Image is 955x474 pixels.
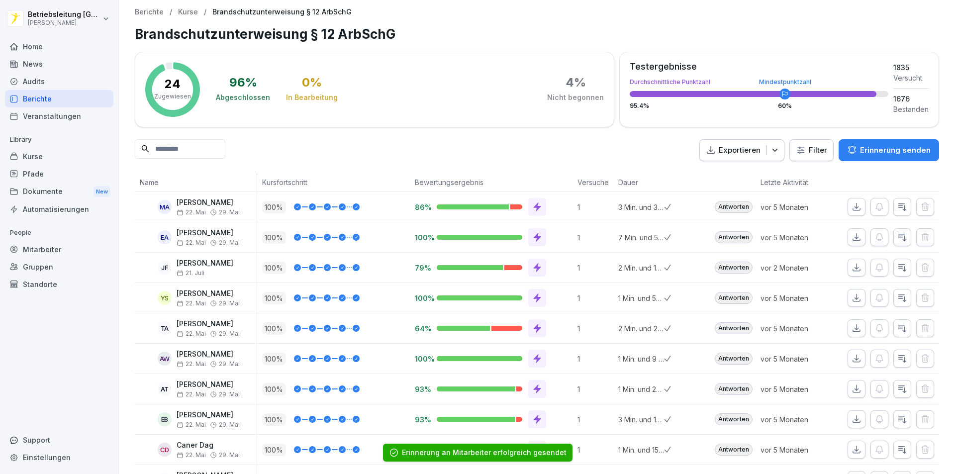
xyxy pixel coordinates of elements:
[893,62,929,73] div: 1835
[577,232,613,243] p: 1
[5,276,113,293] a: Standorte
[699,139,784,162] button: Exportieren
[262,201,286,213] p: 100 %
[177,259,233,268] p: [PERSON_NAME]
[5,73,113,90] a: Audits
[94,186,110,197] div: New
[262,353,286,365] p: 100 %
[219,391,240,398] span: 29. Mai
[262,231,286,244] p: 100 %
[177,239,206,246] span: 22. Mai
[839,139,939,161] button: Erinnerung senden
[5,449,113,466] a: Einstellungen
[630,62,888,71] div: Testergebnisse
[5,225,113,241] p: People
[177,289,240,298] p: [PERSON_NAME]
[5,148,113,165] a: Kurse
[796,145,827,155] div: Filter
[761,323,832,334] p: vor 5 Monaten
[415,233,429,242] p: 100%
[5,132,113,148] p: Library
[630,103,888,109] div: 95.4 %
[761,354,832,364] p: vor 5 Monaten
[630,79,888,85] div: Durchschnittliche Punktzahl
[178,8,198,16] p: Kurse
[577,445,613,455] p: 1
[158,443,172,457] div: CD
[715,444,753,456] div: Antworten
[577,323,613,334] p: 1
[177,452,206,459] span: 22. Mai
[177,330,206,337] span: 22. Mai
[5,165,113,183] a: Pfade
[28,10,100,19] p: Betriebsleitung [GEOGRAPHIC_DATA]
[715,231,753,243] div: Antworten
[719,145,761,156] p: Exportieren
[216,93,270,102] div: Abgeschlossen
[5,183,113,201] div: Dokumente
[212,8,352,16] p: Brandschutzunterweisung § 12 ArbSchG
[262,383,286,395] p: 100 %
[204,8,206,16] p: /
[761,177,827,188] p: Letzte Aktivität
[618,354,664,364] p: 1 Min. und 9 Sek.
[5,107,113,125] a: Veranstaltungen
[618,232,664,243] p: 7 Min. und 5 Sek.
[415,177,568,188] p: Bewertungsergebnis
[154,92,191,101] p: Zugewiesen
[715,292,753,304] div: Antworten
[577,293,613,303] p: 1
[790,140,833,161] button: Filter
[5,38,113,55] a: Home
[177,391,206,398] span: 22. Mai
[177,300,206,307] span: 22. Mai
[415,324,429,333] p: 64%
[415,354,429,364] p: 100%
[761,202,832,212] p: vor 5 Monaten
[618,293,664,303] p: 1 Min. und 55 Sek.
[177,270,204,277] span: 21. Juli
[262,444,286,456] p: 100 %
[219,209,240,216] span: 29. Mai
[618,414,664,425] p: 3 Min. und 10 Sek.
[577,414,613,425] p: 1
[158,291,172,305] div: YS
[177,380,240,389] p: [PERSON_NAME]
[577,202,613,212] p: 1
[177,421,206,428] span: 22. Mai
[415,263,429,273] p: 79%
[262,322,286,335] p: 100 %
[219,452,240,459] span: 29. Mai
[761,232,832,243] p: vor 5 Monaten
[5,55,113,73] a: News
[547,93,604,102] div: Nicht begonnen
[5,183,113,201] a: DokumenteNew
[158,352,172,366] div: AW
[759,79,811,85] div: Mindestpunktzahl
[715,353,753,365] div: Antworten
[286,93,338,102] div: In Bearbeitung
[860,145,931,156] p: Erinnerung senden
[715,262,753,274] div: Antworten
[262,177,405,188] p: Kursfortschritt
[415,293,429,303] p: 100%
[219,330,240,337] span: 29. Mai
[618,323,664,334] p: 2 Min. und 2 Sek.
[761,445,832,455] p: vor 5 Monaten
[158,321,172,335] div: TA
[5,90,113,107] a: Berichte
[761,293,832,303] p: vor 5 Monaten
[165,78,181,90] p: 24
[177,441,240,450] p: Caner Dag
[262,262,286,274] p: 100 %
[715,413,753,425] div: Antworten
[5,241,113,258] a: Mitarbeiter
[618,263,664,273] p: 2 Min. und 19 Sek.
[5,258,113,276] a: Gruppen
[177,209,206,216] span: 22. Mai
